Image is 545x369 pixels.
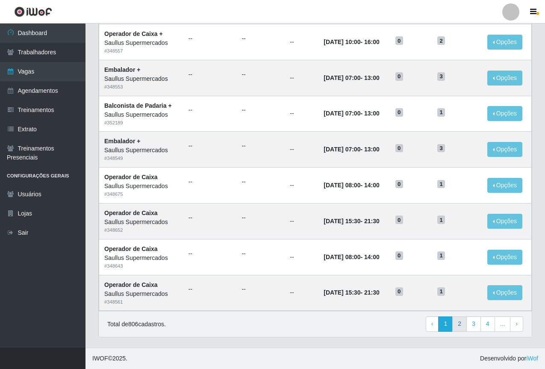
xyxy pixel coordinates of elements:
[242,34,280,43] ul: --
[437,144,445,153] span: 3
[480,354,538,363] span: Desenvolvido por
[364,289,380,296] time: 21:30
[395,36,403,45] span: 0
[437,108,445,117] span: 1
[285,132,318,168] td: --
[437,215,445,224] span: 1
[395,287,403,296] span: 0
[487,71,522,86] button: Opções
[487,35,522,50] button: Opções
[104,227,178,234] div: # 348652
[452,316,467,332] a: 2
[104,298,178,306] div: # 348561
[324,38,360,45] time: [DATE] 10:00
[324,289,360,296] time: [DATE] 15:30
[104,102,172,109] strong: Balconista de Padaria +
[242,106,280,115] ul: --
[104,281,158,288] strong: Operador de Caixa
[14,6,52,17] img: CoreUI Logo
[104,155,178,162] div: # 348549
[324,38,379,45] strong: -
[104,263,178,270] div: # 348643
[285,24,318,60] td: --
[104,210,158,216] strong: Operador de Caixa
[487,106,522,121] button: Opções
[107,320,166,329] p: Total de 806 cadastros.
[104,191,178,198] div: # 348675
[324,74,379,81] strong: -
[104,30,163,37] strong: Operador de Caixa +
[426,316,523,332] nav: pagination
[487,214,522,229] button: Opções
[437,180,445,189] span: 1
[516,320,518,327] span: ›
[189,249,232,258] ul: --
[437,72,445,81] span: 3
[324,254,360,260] time: [DATE] 08:00
[431,320,433,327] span: ‹
[104,119,178,127] div: # 352189
[285,239,318,275] td: --
[242,213,280,222] ul: --
[92,355,108,362] span: IWOF
[324,110,379,117] strong: -
[324,74,360,81] time: [DATE] 07:00
[285,168,318,204] td: --
[438,316,453,332] a: 1
[242,285,280,294] ul: --
[395,72,403,81] span: 0
[189,177,232,186] ul: --
[92,354,127,363] span: © 2025 .
[189,70,232,79] ul: --
[104,146,178,155] div: Saullus Supermercados
[364,218,380,224] time: 21:30
[104,74,178,83] div: Saullus Supermercados
[364,182,380,189] time: 14:00
[285,96,318,132] td: --
[364,146,380,153] time: 13:00
[437,287,445,296] span: 1
[395,251,403,260] span: 0
[285,275,318,311] td: --
[104,83,178,91] div: # 348553
[242,177,280,186] ul: --
[104,289,178,298] div: Saullus Supermercados
[104,38,178,47] div: Saullus Supermercados
[437,36,445,45] span: 2
[487,250,522,265] button: Opções
[324,254,379,260] strong: -
[395,144,403,153] span: 0
[189,285,232,294] ul: --
[104,254,178,263] div: Saullus Supermercados
[480,316,495,332] a: 4
[364,74,380,81] time: 13:00
[466,316,481,332] a: 3
[104,138,140,145] strong: Embalador +
[104,245,158,252] strong: Operador de Caixa
[324,146,379,153] strong: -
[104,174,158,180] strong: Operador de Caixa
[104,218,178,227] div: Saullus Supermercados
[324,110,360,117] time: [DATE] 07:00
[104,66,140,73] strong: Embalador +
[437,251,445,260] span: 1
[189,142,232,151] ul: --
[324,218,379,224] strong: -
[324,218,360,224] time: [DATE] 15:30
[324,289,379,296] strong: -
[395,108,403,117] span: 0
[104,182,178,191] div: Saullus Supermercados
[426,316,439,332] a: Previous
[526,355,538,362] a: iWof
[104,47,178,55] div: # 348557
[189,213,232,222] ul: --
[495,316,511,332] a: ...
[395,215,403,224] span: 0
[324,182,379,189] strong: -
[104,110,178,119] div: Saullus Supermercados
[242,249,280,258] ul: --
[189,106,232,115] ul: --
[242,142,280,151] ul: --
[285,60,318,96] td: --
[364,254,380,260] time: 14:00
